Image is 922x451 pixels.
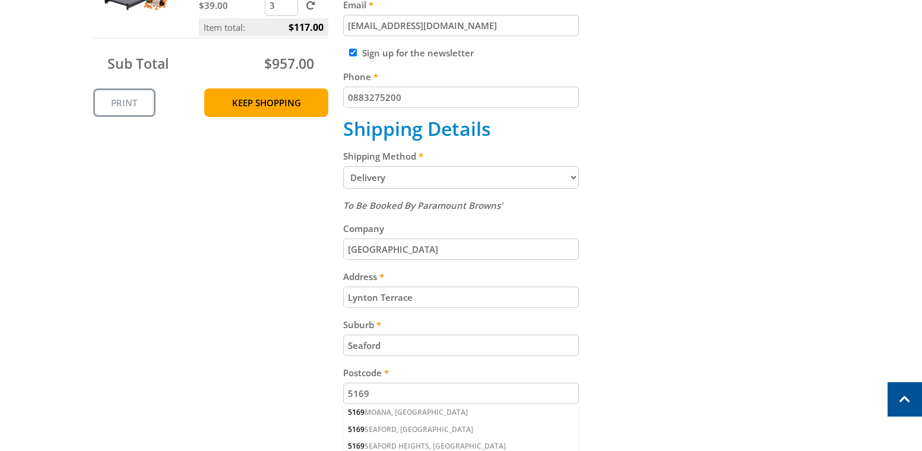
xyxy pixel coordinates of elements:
span: 5169 [348,424,365,434]
select: Please select a shipping method. [343,166,579,189]
div: MOANA, [GEOGRAPHIC_DATA] [343,404,579,421]
label: Suburb [343,317,579,332]
input: Please enter your email address. [343,15,579,36]
span: 5169 [348,441,365,451]
span: 5169 [348,407,365,417]
label: Shipping Method [343,149,579,163]
em: To Be Booked By Paramount Browns' [343,199,503,211]
a: Keep Shopping [204,88,328,117]
h2: Shipping Details [343,117,579,140]
input: Please enter your telephone number. [343,87,579,108]
label: Address [343,269,579,284]
input: Please enter your suburb. [343,335,579,356]
label: Phone [343,69,579,84]
label: Company [343,221,579,236]
label: Sign up for the newsletter [362,47,474,59]
p: Item total: [199,18,328,36]
a: Print [93,88,156,117]
input: Please enter your postcode. [343,383,579,404]
input: Please enter your address. [343,287,579,308]
label: Postcode [343,366,579,380]
span: $117.00 [289,18,324,36]
span: $957.00 [264,54,314,73]
div: SEAFORD, [GEOGRAPHIC_DATA] [343,421,579,438]
span: Sub Total [107,54,169,73]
